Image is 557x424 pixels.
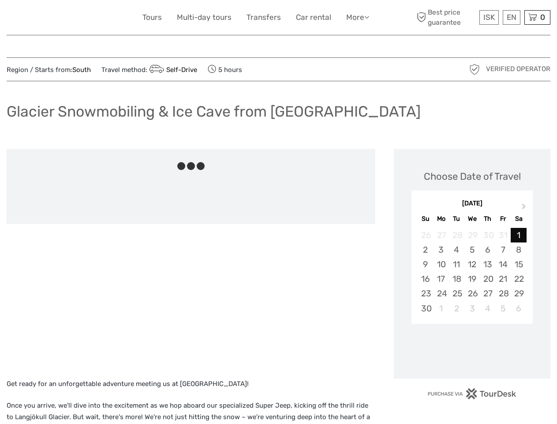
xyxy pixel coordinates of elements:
[449,242,464,257] div: Choose Tuesday, November 4th, 2025
[464,257,480,272] div: Choose Wednesday, November 12th, 2025
[464,286,480,301] div: Choose Wednesday, November 26th, 2025
[449,286,464,301] div: Choose Tuesday, November 25th, 2025
[511,301,526,316] div: Choose Saturday, December 6th, 2025
[414,228,530,316] div: month 2025-11
[177,11,232,24] a: Multi-day tours
[495,228,511,242] div: Not available Friday, October 31st, 2025
[480,286,495,301] div: Choose Thursday, November 27th, 2025
[434,286,449,301] div: Choose Monday, November 24th, 2025
[511,242,526,257] div: Choose Saturday, November 8th, 2025
[511,286,526,301] div: Choose Saturday, November 29th, 2025
[480,257,495,272] div: Choose Thursday, November 13th, 2025
[480,213,495,225] div: Th
[464,301,480,316] div: Choose Wednesday, December 3rd, 2025
[434,301,449,316] div: Choose Monday, December 1st, 2025
[411,199,533,208] div: [DATE]
[495,242,511,257] div: Choose Friday, November 7th, 2025
[469,347,475,352] div: Loading...
[427,388,517,399] img: PurchaseViaTourDesk.png
[101,63,197,76] span: Travel method:
[418,301,433,316] div: Choose Sunday, November 30th, 2025
[415,8,477,27] span: Best price guarantee
[467,62,482,76] img: verified_operator_grey_128.png
[464,228,480,242] div: Not available Wednesday, October 29th, 2025
[539,13,546,22] span: 0
[7,65,91,75] span: Region / Starts from:
[503,10,520,25] div: EN
[418,242,433,257] div: Choose Sunday, November 2nd, 2025
[464,272,480,286] div: Choose Wednesday, November 19th, 2025
[480,272,495,286] div: Choose Thursday, November 20th, 2025
[449,228,464,242] div: Not available Tuesday, October 28th, 2025
[418,228,433,242] div: Not available Sunday, October 26th, 2025
[418,272,433,286] div: Choose Sunday, November 16th, 2025
[449,257,464,272] div: Choose Tuesday, November 11th, 2025
[418,257,433,272] div: Choose Sunday, November 9th, 2025
[511,228,526,242] div: Choose Saturday, November 1st, 2025
[486,64,550,74] span: Verified Operator
[418,286,433,301] div: Choose Sunday, November 23rd, 2025
[464,242,480,257] div: Choose Wednesday, November 5th, 2025
[434,272,449,286] div: Choose Monday, November 17th, 2025
[418,213,433,225] div: Su
[424,170,521,183] div: Choose Date of Travel
[208,63,242,76] span: 5 hours
[7,379,375,390] p: Get ready for an unforgettable adventure meeting us at [GEOGRAPHIC_DATA]!
[434,257,449,272] div: Choose Monday, November 10th, 2025
[518,201,532,216] button: Next Month
[483,13,495,22] span: ISK
[449,301,464,316] div: Choose Tuesday, December 2nd, 2025
[434,228,449,242] div: Not available Monday, October 27th, 2025
[449,213,464,225] div: Tu
[495,301,511,316] div: Choose Friday, December 5th, 2025
[495,272,511,286] div: Choose Friday, November 21st, 2025
[7,102,421,121] h1: Glacier Snowmobiling & Ice Cave from [GEOGRAPHIC_DATA]
[72,66,91,74] a: South
[464,213,480,225] div: We
[480,228,495,242] div: Not available Thursday, October 30th, 2025
[346,11,369,24] a: More
[511,257,526,272] div: Choose Saturday, November 15th, 2025
[296,11,331,24] a: Car rental
[434,242,449,257] div: Choose Monday, November 3rd, 2025
[449,272,464,286] div: Choose Tuesday, November 18th, 2025
[480,301,495,316] div: Choose Thursday, December 4th, 2025
[142,11,162,24] a: Tours
[480,242,495,257] div: Choose Thursday, November 6th, 2025
[495,286,511,301] div: Choose Friday, November 28th, 2025
[511,272,526,286] div: Choose Saturday, November 22nd, 2025
[147,66,197,74] a: Self-Drive
[434,213,449,225] div: Mo
[511,213,526,225] div: Sa
[247,11,281,24] a: Transfers
[495,257,511,272] div: Choose Friday, November 14th, 2025
[495,213,511,225] div: Fr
